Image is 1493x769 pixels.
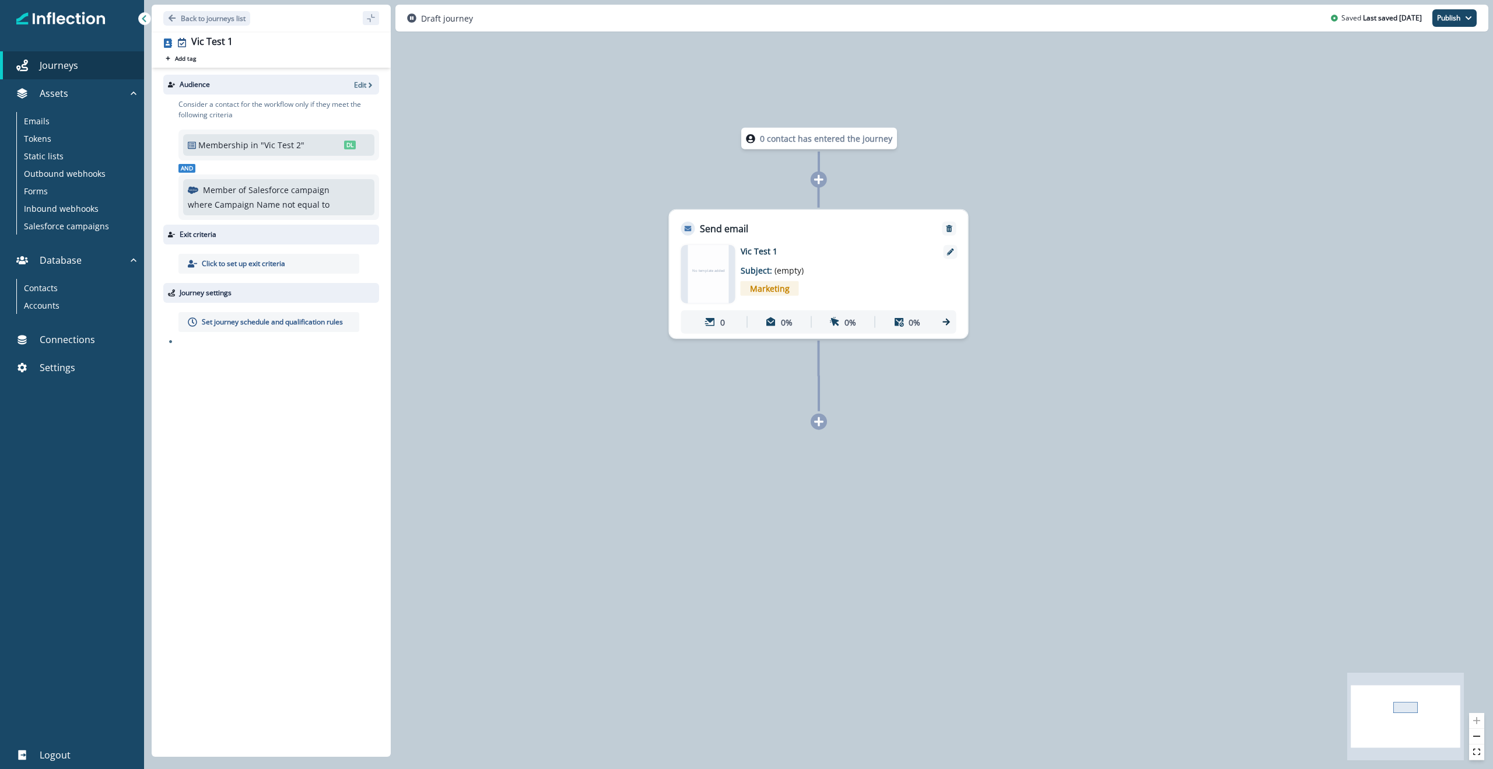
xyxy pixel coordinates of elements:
[202,317,343,327] p: Set journey schedule and qualification rules
[344,141,356,149] span: DL
[40,253,82,267] p: Database
[180,229,216,240] p: Exit criteria
[180,79,210,90] p: Audience
[354,80,366,90] p: Edit
[741,257,886,277] p: Subject:
[760,132,892,145] p: 0 contact has entered the journey
[17,217,135,235] a: Salesforce campaigns
[17,182,135,200] a: Forms
[24,202,99,215] p: Inbound webhooks
[669,209,969,339] div: Send emailRemoveNo template addedVic Test 1Subject: (empty)Marketing00%0%0%
[363,11,379,25] button: sidebar collapse toggle
[774,265,804,276] span: (empty)
[1469,744,1484,760] button: fit view
[215,198,280,211] p: Campaign Name
[24,150,64,162] p: Static lists
[16,11,106,27] img: Inflection
[198,139,248,151] p: Membership
[707,128,931,149] div: 0 contact has entered the journey
[781,316,793,328] p: 0%
[1432,9,1477,27] button: Publish
[163,54,198,63] button: Add tag
[741,245,927,257] p: Vic Test 1
[1363,13,1422,23] p: Last saved [DATE]
[1341,13,1361,23] p: Saved
[40,748,71,762] p: Logout
[741,281,799,296] span: Marketing
[24,299,59,312] p: Accounts
[354,80,374,90] button: Edit
[700,222,748,236] p: Send email
[282,198,330,211] p: not equal to
[24,167,106,180] p: Outbound webhooks
[40,333,95,347] p: Connections
[720,316,725,328] p: 0
[180,288,232,298] p: Journey settings
[844,316,856,328] p: 0%
[178,164,195,173] span: And
[40,361,75,375] p: Settings
[421,12,473,25] p: Draft journey
[181,13,246,23] p: Back to journeys list
[24,115,50,127] p: Emails
[175,55,196,62] p: Add tag
[178,99,379,120] p: Consider a contact for the workflow only if they meet the following criteria
[188,198,212,211] p: where
[191,36,233,49] div: Vic Test 1
[24,185,48,197] p: Forms
[202,258,285,269] p: Click to set up exit criteria
[17,165,135,182] a: Outbound webhooks
[40,58,78,72] p: Journeys
[17,112,135,130] a: Emails
[688,245,728,303] div: No template added
[17,279,135,296] a: Contacts
[163,11,250,26] button: Go back
[24,282,58,294] p: Contacts
[1469,729,1484,744] button: zoom out
[17,147,135,165] a: Static lists
[203,184,330,196] p: Member of Salesforce campaign
[17,296,135,314] a: Accounts
[940,225,959,233] button: Remove
[261,139,329,151] p: "Vic Test 2"
[251,139,258,151] p: in
[909,316,920,328] p: 0%
[24,220,109,232] p: Salesforce campaigns
[24,132,51,145] p: Tokens
[17,130,135,147] a: Tokens
[17,200,135,217] a: Inbound webhooks
[40,86,68,100] p: Assets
